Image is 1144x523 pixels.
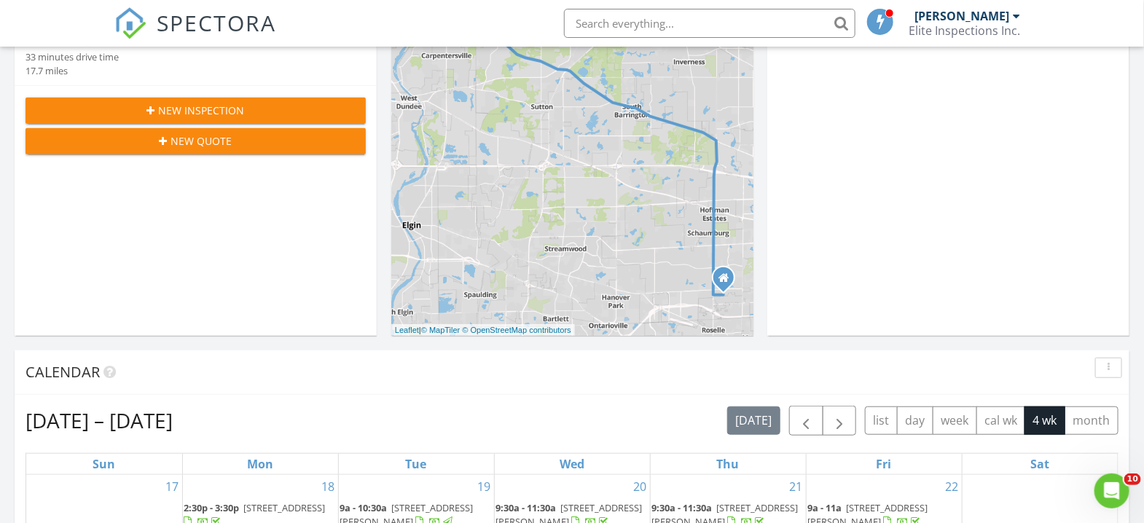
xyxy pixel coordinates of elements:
[395,326,419,334] a: Leaflet
[564,9,855,38] input: Search everything...
[475,475,494,498] a: Go to August 19, 2025
[171,133,232,149] span: New Quote
[340,501,388,514] span: 9a - 10:30a
[184,501,240,514] span: 2:30p - 3:30p
[787,475,806,498] a: Go to August 21, 2025
[557,454,587,474] a: Wednesday
[114,20,276,50] a: SPECTORA
[26,50,119,64] div: 33 minutes drive time
[463,326,571,334] a: © OpenStreetMap contributors
[496,501,557,514] span: 9:30a - 11:30a
[403,454,430,474] a: Tuesday
[1024,406,1065,435] button: 4 wk
[914,9,1009,23] div: [PERSON_NAME]
[1094,473,1129,508] iframe: Intercom live chat
[26,362,100,382] span: Calendar
[933,406,977,435] button: week
[631,475,650,498] a: Go to August 20, 2025
[90,454,118,474] a: Sunday
[874,454,895,474] a: Friday
[909,23,1020,38] div: Elite Inspections Inc.
[26,98,366,124] button: New Inspection
[724,278,732,286] div: E. Monterey Ave, Schaumburg IL 60193
[865,406,898,435] button: list
[26,406,173,435] h2: [DATE] – [DATE]
[26,64,119,78] div: 17.7 miles
[1027,454,1052,474] a: Saturday
[157,7,276,38] span: SPECTORA
[823,406,857,436] button: Next
[159,103,245,118] span: New Inspection
[163,475,182,498] a: Go to August 17, 2025
[319,475,338,498] a: Go to August 18, 2025
[727,406,780,435] button: [DATE]
[1124,473,1141,485] span: 10
[976,406,1026,435] button: cal wk
[26,128,366,154] button: New Quote
[244,501,326,514] span: [STREET_ADDRESS]
[808,501,842,514] span: 9a - 11a
[789,406,823,436] button: Previous
[244,454,276,474] a: Monday
[114,7,146,39] img: The Best Home Inspection Software - Spectora
[391,324,575,337] div: |
[421,326,461,334] a: © MapTiler
[652,501,713,514] span: 9:30a - 11:30a
[943,475,962,498] a: Go to August 22, 2025
[714,454,743,474] a: Thursday
[1065,406,1118,435] button: month
[897,406,933,435] button: day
